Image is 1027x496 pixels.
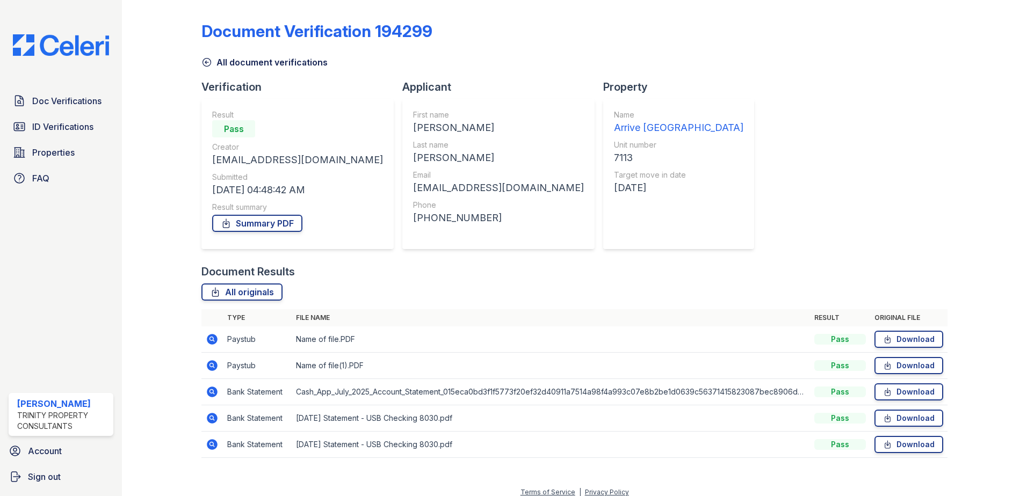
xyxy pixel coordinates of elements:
[413,210,584,225] div: [PHONE_NUMBER]
[413,150,584,165] div: [PERSON_NAME]
[4,34,118,56] img: CE_Logo_Blue-a8612792a0a2168367f1c8372b55b34899dd931a85d93a1a3d3e32e68fde9ad4.png
[982,453,1016,485] iframe: chat widget
[614,120,743,135] div: Arrive [GEOGRAPHIC_DATA]
[223,379,292,405] td: Bank Statement
[9,142,113,163] a: Properties
[292,405,810,432] td: [DATE] Statement - USB Checking 8030.pdf
[874,357,943,374] a: Download
[32,146,75,159] span: Properties
[32,172,49,185] span: FAQ
[413,140,584,150] div: Last name
[614,170,743,180] div: Target move in date
[603,79,763,94] div: Property
[413,180,584,195] div: [EMAIL_ADDRESS][DOMAIN_NAME]
[201,56,328,69] a: All document verifications
[874,331,943,348] a: Download
[810,309,870,326] th: Result
[212,183,383,198] div: [DATE] 04:48:42 AM
[585,488,629,496] a: Privacy Policy
[212,110,383,120] div: Result
[814,360,866,371] div: Pass
[874,436,943,453] a: Download
[614,180,743,195] div: [DATE]
[212,202,383,213] div: Result summary
[32,94,102,107] span: Doc Verifications
[292,432,810,458] td: [DATE] Statement - USB Checking 8030.pdf
[212,152,383,167] div: [EMAIL_ADDRESS][DOMAIN_NAME]
[520,488,575,496] a: Terms of Service
[223,309,292,326] th: Type
[814,439,866,450] div: Pass
[212,142,383,152] div: Creator
[814,386,866,397] div: Pass
[223,326,292,353] td: Paystub
[9,116,113,137] a: ID Verifications
[614,140,743,150] div: Unit number
[201,283,283,301] a: All originals
[814,413,866,424] div: Pass
[413,200,584,210] div: Phone
[201,79,402,94] div: Verification
[4,440,118,462] a: Account
[223,432,292,458] td: Bank Statement
[4,466,118,487] a: Sign out
[17,410,109,432] div: Trinity Property Consultants
[292,379,810,405] td: Cash_App_July_2025_Account_Statement_015eca0bd3f1f5773f20ef32d40911a7514a98f4a993c07e8b2be1d0639c...
[814,334,866,345] div: Pass
[9,90,113,112] a: Doc Verifications
[292,309,810,326] th: File name
[292,326,810,353] td: Name of file.PDF
[17,397,109,410] div: [PERSON_NAME]
[402,79,603,94] div: Applicant
[28,444,62,457] span: Account
[223,353,292,379] td: Paystub
[413,120,584,135] div: [PERSON_NAME]
[212,120,255,137] div: Pass
[870,309,948,326] th: Original file
[212,215,302,232] a: Summary PDF
[28,470,61,483] span: Sign out
[614,110,743,135] a: Name Arrive [GEOGRAPHIC_DATA]
[413,170,584,180] div: Email
[874,410,943,427] a: Download
[292,353,810,379] td: Name of file(1).PDF
[614,150,743,165] div: 7113
[32,120,93,133] span: ID Verifications
[614,110,743,120] div: Name
[212,172,383,183] div: Submitted
[201,21,432,41] div: Document Verification 194299
[413,110,584,120] div: First name
[579,488,581,496] div: |
[874,383,943,400] a: Download
[9,167,113,189] a: FAQ
[201,264,295,279] div: Document Results
[223,405,292,432] td: Bank Statement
